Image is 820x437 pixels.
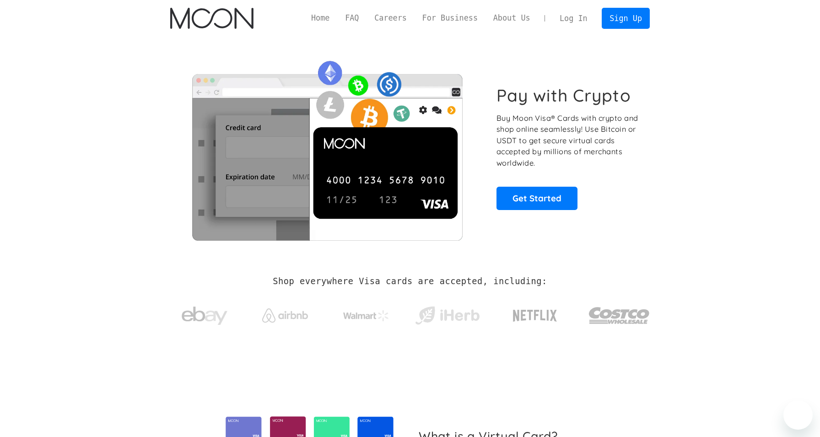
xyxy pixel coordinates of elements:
img: Costco [588,298,650,333]
img: ebay [182,302,227,330]
a: Sign Up [602,8,649,28]
img: iHerb [413,304,481,328]
img: Airbnb [262,308,308,323]
img: Moon Cards let you spend your crypto anywhere Visa is accepted. [170,54,484,240]
a: Walmart [332,301,400,326]
a: FAQ [337,12,367,24]
a: ebay [170,292,238,335]
a: Netflix [494,295,576,332]
a: home [170,8,253,29]
img: Netflix [512,304,558,327]
a: Costco [588,289,650,337]
p: Buy Moon Visa® Cards with crypto and shop online seamlessly! Use Bitcoin or USDT to get secure vi... [496,113,640,169]
h2: Shop everywhere Visa cards are accepted, including: [273,276,547,286]
a: For Business [415,12,486,24]
a: iHerb [413,295,481,332]
iframe: Button to launch messaging window [783,400,813,430]
a: Get Started [496,187,577,210]
a: Home [303,12,337,24]
a: Log In [552,8,595,28]
a: About Us [486,12,538,24]
a: Careers [367,12,414,24]
a: Airbnb [251,299,319,327]
img: Moon Logo [170,8,253,29]
h1: Pay with Crypto [496,85,631,106]
img: Walmart [343,310,389,321]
